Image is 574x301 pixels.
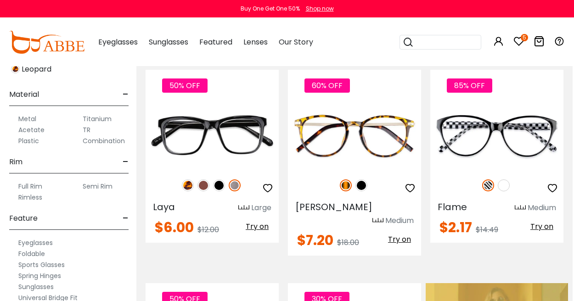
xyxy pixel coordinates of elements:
img: abbeglasses.com [9,31,84,54]
img: Gun [229,179,241,191]
label: Full Rim [18,181,42,192]
img: Leopard [11,65,20,73]
img: Gun Laya - Plastic ,Universal Bridge Fit [146,103,279,169]
span: 50% OFF [162,78,208,93]
label: Sports Glasses [18,259,65,270]
img: Pattern Flame - Plastic ,Universal Bridge Fit [430,103,563,169]
span: - [123,151,129,173]
span: 85% OFF [447,78,492,93]
img: Tortoise Callie - Combination ,Universal Bridge Fit [288,103,421,169]
button: Try on [528,221,556,233]
span: Flame [438,201,467,213]
span: Material [9,84,39,106]
div: Large [251,202,271,213]
span: Featured [199,37,232,47]
img: Leopard [182,179,194,191]
span: $6.00 [155,217,194,237]
i: 5 [521,34,528,41]
div: Medium [385,215,414,226]
span: 60% OFF [304,78,350,93]
span: Sunglasses [149,37,188,47]
label: Spring Hinges [18,270,61,281]
a: 5 [513,38,524,48]
span: Feature [9,207,38,229]
label: Foldable [18,248,45,259]
img: size ruler [238,205,249,212]
span: - [123,207,129,229]
label: Combination [83,135,125,146]
button: Try on [243,221,271,233]
span: $14.49 [476,224,498,235]
div: Medium [528,202,556,213]
label: Semi Rim [83,181,113,192]
span: Try on [388,234,411,245]
button: Try on [385,234,414,245]
div: Buy One Get One 50% [241,5,300,13]
span: $18.00 [337,237,359,248]
label: Sunglasses [18,281,54,292]
img: Black [355,179,367,191]
span: Rim [9,151,23,173]
span: $12.00 [197,224,219,235]
label: Eyeglasses [18,237,53,248]
label: Plastic [18,135,39,146]
span: $2.17 [439,217,472,237]
label: TR [83,124,90,135]
label: Rimless [18,192,42,203]
span: [PERSON_NAME] [295,201,372,213]
img: White [498,179,510,191]
img: Pattern [482,179,494,191]
span: - [123,84,129,106]
span: Leopard [22,64,51,75]
div: Shop now [306,5,334,13]
img: Tortoise [340,179,352,191]
span: Our Story [279,37,313,47]
span: $7.20 [297,230,333,250]
label: Titanium [83,113,112,124]
label: Acetate [18,124,45,135]
img: size ruler [372,217,383,224]
img: size ruler [515,205,526,212]
span: Eyeglasses [98,37,138,47]
span: Try on [246,221,269,232]
span: Try on [530,221,553,232]
img: Black [213,179,225,191]
span: Laya [153,201,175,213]
img: Brown [197,179,209,191]
span: Lenses [243,37,268,47]
label: Metal [18,113,36,124]
a: Shop now [301,5,334,12]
